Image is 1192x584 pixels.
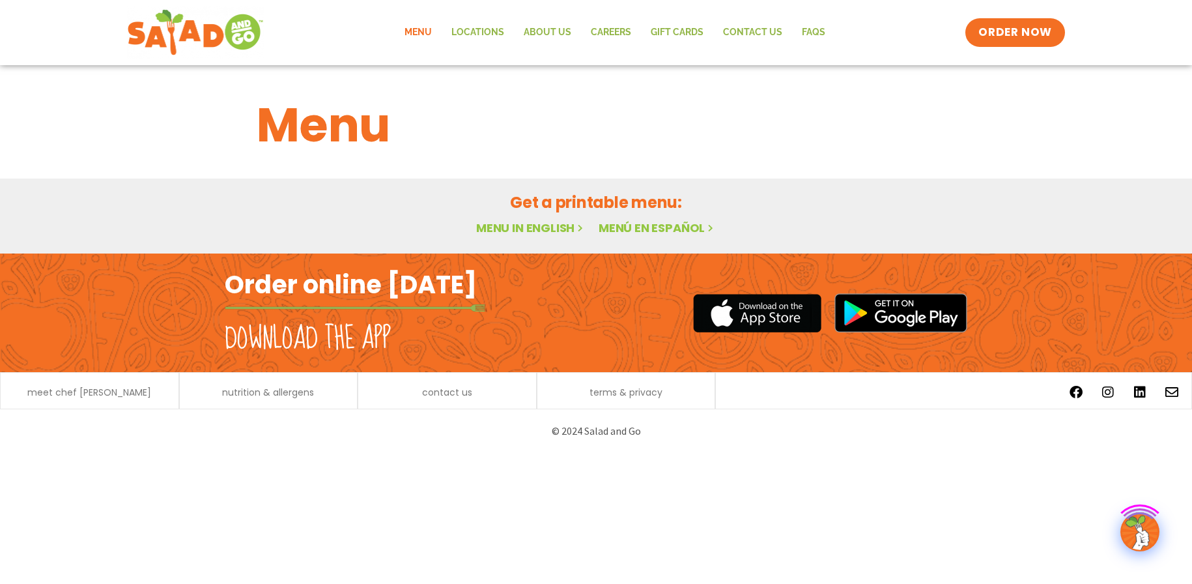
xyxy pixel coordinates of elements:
a: About Us [514,18,581,48]
a: terms & privacy [589,388,662,397]
a: contact us [422,388,472,397]
img: google_play [834,293,967,332]
h1: Menu [257,90,935,160]
a: ORDER NOW [965,18,1064,47]
p: © 2024 Salad and Go [231,422,961,440]
nav: Menu [395,18,835,48]
img: new-SAG-logo-768×292 [127,7,264,59]
h2: Order online [DATE] [225,269,477,300]
span: ORDER NOW [978,25,1051,40]
a: Careers [581,18,641,48]
a: nutrition & allergens [222,388,314,397]
a: Menú en español [599,220,716,236]
a: GIFT CARDS [641,18,713,48]
img: appstore [693,292,821,334]
a: Menu in English [476,220,586,236]
a: FAQs [792,18,835,48]
a: meet chef [PERSON_NAME] [27,388,151,397]
h2: Get a printable menu: [257,191,935,214]
img: fork [225,304,485,312]
a: Menu [395,18,442,48]
a: Contact Us [713,18,792,48]
a: Locations [442,18,514,48]
h2: Download the app [225,321,391,357]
